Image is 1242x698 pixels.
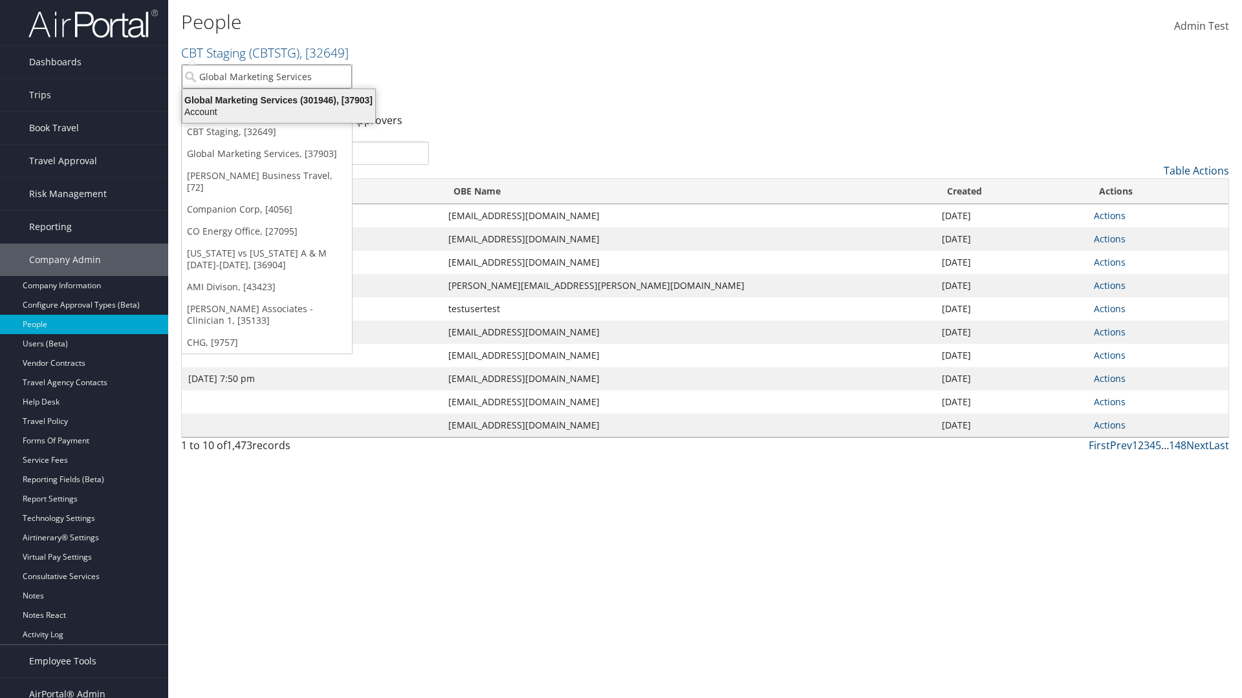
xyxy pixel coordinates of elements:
td: testusertest [442,297,935,321]
span: Employee Tools [29,645,96,677]
a: Actions [1094,209,1126,222]
a: Actions [1094,326,1126,338]
a: Actions [1094,419,1126,431]
a: Actions [1094,396,1126,408]
span: Company Admin [29,244,101,276]
a: CHG, [9757] [182,332,352,354]
span: Travel Approval [29,145,97,177]
a: Admin Test [1174,6,1229,47]
a: Next [1186,438,1209,452]
td: [DATE] [935,367,1087,390]
span: Admin Test [1174,19,1229,33]
a: [PERSON_NAME] Business Travel, [72] [182,165,352,198]
td: [DATE] [935,344,1087,367]
td: [EMAIL_ADDRESS][DOMAIN_NAME] [442,390,935,414]
a: CBT Staging, [32649] [182,121,352,143]
a: Table Actions [1164,164,1229,178]
div: Global Marketing Services (301946), [37903] [175,94,383,106]
span: … [1161,438,1169,452]
td: [EMAIL_ADDRESS][DOMAIN_NAME] [442,251,935,274]
a: CBT Staging [181,44,349,61]
td: [DATE] [935,297,1087,321]
a: 5 [1155,438,1161,452]
a: Actions [1094,256,1126,268]
a: 3 [1144,438,1149,452]
a: Actions [1094,279,1126,291]
a: 148 [1169,438,1186,452]
input: Search Accounts [182,65,352,89]
a: 1 [1132,438,1138,452]
td: [EMAIL_ADDRESS][DOMAIN_NAME] [442,227,935,251]
div: Account [175,106,383,118]
a: AMI Divison, [43423] [182,276,352,298]
th: OBE Name: activate to sort column ascending [442,179,935,204]
a: Actions [1094,302,1126,315]
a: Approvers [351,113,402,127]
td: [DATE] [935,227,1087,251]
span: Reporting [29,211,72,243]
a: 2 [1138,438,1144,452]
span: , [ 32649 ] [300,44,349,61]
span: ( CBTSTG ) [249,44,300,61]
td: [EMAIL_ADDRESS][DOMAIN_NAME] [442,367,935,390]
td: [EMAIL_ADDRESS][DOMAIN_NAME] [442,321,935,344]
td: [EMAIL_ADDRESS][DOMAIN_NAME] [442,414,935,437]
a: First [1089,438,1110,452]
a: Actions [1094,372,1126,385]
a: Global Marketing Services, [37903] [182,143,352,165]
span: 1,473 [226,438,252,452]
span: Book Travel [29,112,79,144]
span: Risk Management [29,178,107,210]
a: CO Energy Office, [27095] [182,220,352,242]
a: Last [1209,438,1229,452]
img: airportal-logo.png [28,8,158,39]
td: [DATE] [935,251,1087,274]
th: Actions [1087,179,1228,204]
th: Created: activate to sort column ascending [935,179,1087,204]
td: [EMAIL_ADDRESS][DOMAIN_NAME] [442,204,935,227]
span: Dashboards [29,46,82,78]
td: [DATE] [935,321,1087,344]
div: 1 to 10 of records [181,438,429,460]
td: [DATE] [935,204,1087,227]
td: [PERSON_NAME][EMAIL_ADDRESS][PERSON_NAME][DOMAIN_NAME] [442,274,935,297]
td: [EMAIL_ADDRESS][DOMAIN_NAME] [442,344,935,367]
h1: People [181,8,880,36]
td: [DATE] 7:50 pm [182,367,442,390]
td: [DATE] [935,274,1087,297]
a: Actions [1094,233,1126,245]
td: [DATE] [935,414,1087,437]
a: [US_STATE] vs [US_STATE] A & M [DATE]-[DATE], [36904] [182,242,352,276]
a: Companion Corp, [4056] [182,198,352,220]
a: Actions [1094,349,1126,361]
a: [PERSON_NAME] Associates - Clinician 1, [35133] [182,298,352,332]
a: 4 [1149,438,1155,452]
span: Trips [29,79,51,111]
a: Prev [1110,438,1132,452]
td: [DATE] [935,390,1087,414]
